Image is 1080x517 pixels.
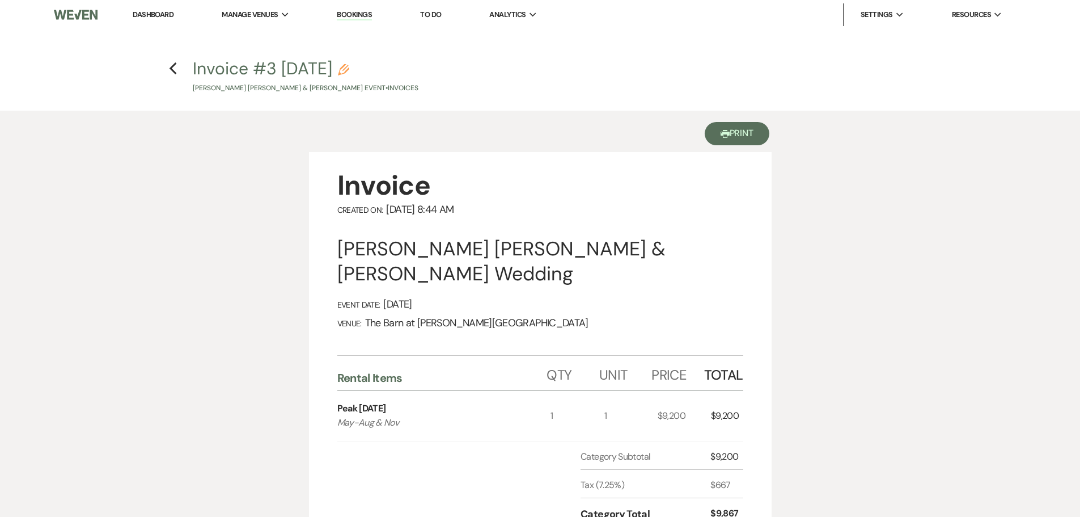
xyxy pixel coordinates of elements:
div: Total [704,356,743,390]
a: Bookings [337,10,372,20]
div: [DATE] [337,298,743,311]
p: May-Aug & Nov [337,415,530,430]
div: Price [651,356,704,390]
div: Tax (7.25%) [581,478,710,492]
div: Peak [DATE] [337,402,386,415]
a: Dashboard [133,10,173,19]
div: Qty [547,356,599,390]
div: Rental Items [337,371,547,385]
div: [PERSON_NAME] [PERSON_NAME] & [PERSON_NAME] Wedding [337,237,743,287]
div: 1 [604,391,658,441]
span: Event Date: [337,300,380,310]
div: The Barn at [PERSON_NAME][GEOGRAPHIC_DATA] [337,317,743,330]
div: $9,200 [711,391,743,441]
div: Invoice [337,168,743,203]
div: $9,200 [658,391,711,441]
button: Invoice #3 [DATE][PERSON_NAME] [PERSON_NAME] & [PERSON_NAME] Event•Invoices [193,60,418,94]
div: Unit [599,356,651,390]
div: $667 [710,478,743,492]
span: Analytics [489,9,526,20]
span: Venue: [337,318,362,329]
button: Print [705,122,770,145]
a: To Do [420,10,441,19]
p: [PERSON_NAME] [PERSON_NAME] & [PERSON_NAME] Event • Invoices [193,83,418,94]
img: Weven Logo [54,3,97,27]
div: $9,200 [710,450,743,464]
span: Manage Venues [222,9,278,20]
div: [DATE] 8:44 AM [337,203,743,216]
span: Created On: [337,205,383,215]
span: Resources [952,9,991,20]
span: Settings [861,9,893,20]
div: 1 [550,391,604,441]
div: Category Subtotal [581,450,710,464]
